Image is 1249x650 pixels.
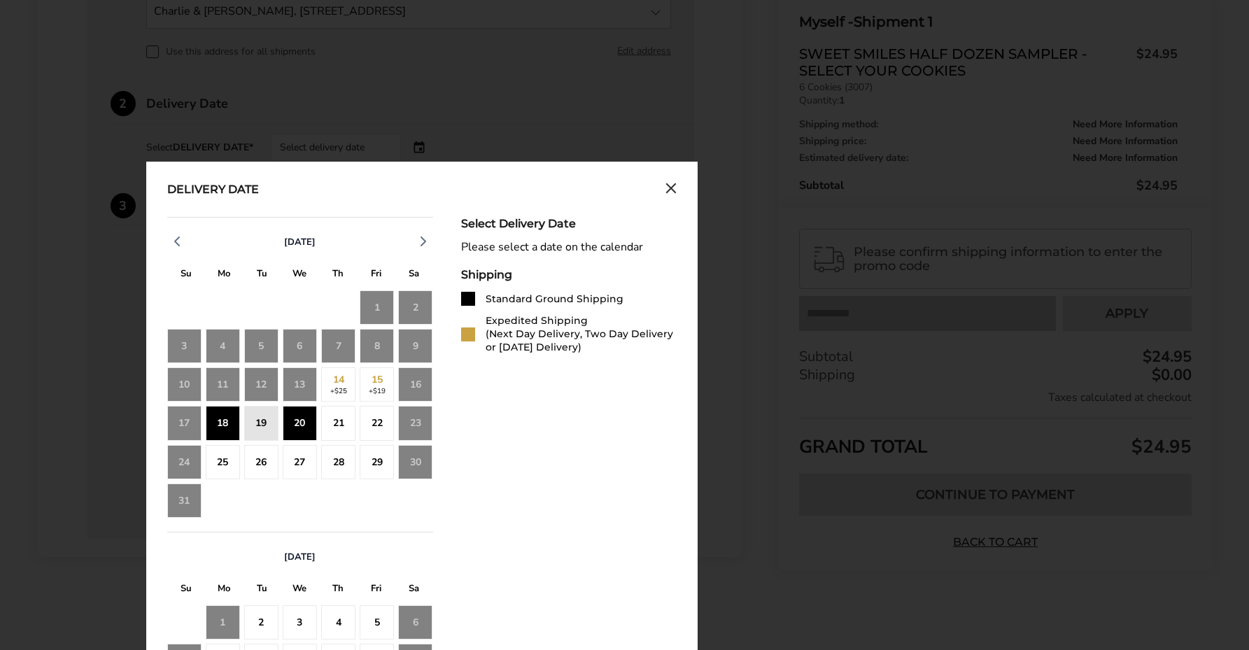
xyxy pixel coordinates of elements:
button: Close calendar [665,183,677,198]
div: Shipping [461,268,677,281]
div: T [243,579,281,601]
div: T [319,579,357,601]
div: S [395,264,432,286]
div: W [281,264,318,286]
button: [DATE] [278,236,321,248]
div: Delivery Date [167,183,259,198]
div: F [357,264,395,286]
div: M [205,579,243,601]
div: T [243,264,281,286]
span: [DATE] [284,551,316,563]
div: W [281,579,318,601]
div: S [167,579,205,601]
span: [DATE] [284,236,316,248]
div: S [395,579,432,601]
div: F [357,579,395,601]
div: Standard Ground Shipping [486,292,623,306]
div: S [167,264,205,286]
button: [DATE] [278,551,321,563]
div: Please select a date on the calendar [461,241,677,254]
div: T [319,264,357,286]
div: Select Delivery Date [461,217,677,230]
div: Expedited Shipping (Next Day Delivery, Two Day Delivery or [DATE] Delivery) [486,314,677,354]
div: M [205,264,243,286]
